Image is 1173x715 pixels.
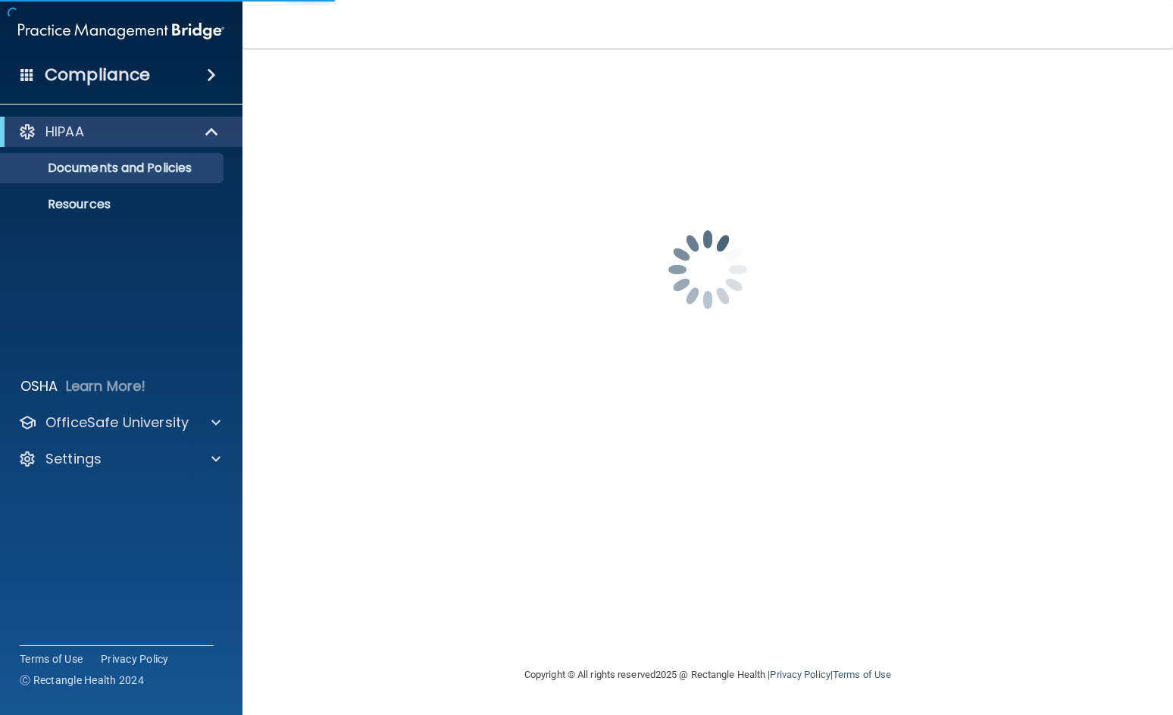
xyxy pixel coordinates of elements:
a: HIPAA [18,123,220,141]
p: Documents and Policies [10,161,217,176]
a: Settings [18,450,221,468]
a: Privacy Policy [770,669,830,680]
a: Terms of Use [20,651,83,667]
p: HIPAA [45,123,84,141]
p: Settings [45,450,102,468]
div: Copyright © All rights reserved 2025 @ Rectangle Health | | [431,651,984,699]
p: OSHA [20,377,58,395]
p: Learn More! [66,377,146,395]
span: Ⓒ Rectangle Health 2024 [20,673,144,688]
img: spinner.e123f6fc.gif [632,194,784,345]
a: Terms of Use [833,669,891,680]
p: Resources [10,197,217,212]
h4: Compliance [45,64,150,86]
img: PMB logo [18,16,224,46]
a: OfficeSafe University [18,414,221,432]
a: Privacy Policy [101,651,169,667]
p: OfficeSafe University [45,414,189,432]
